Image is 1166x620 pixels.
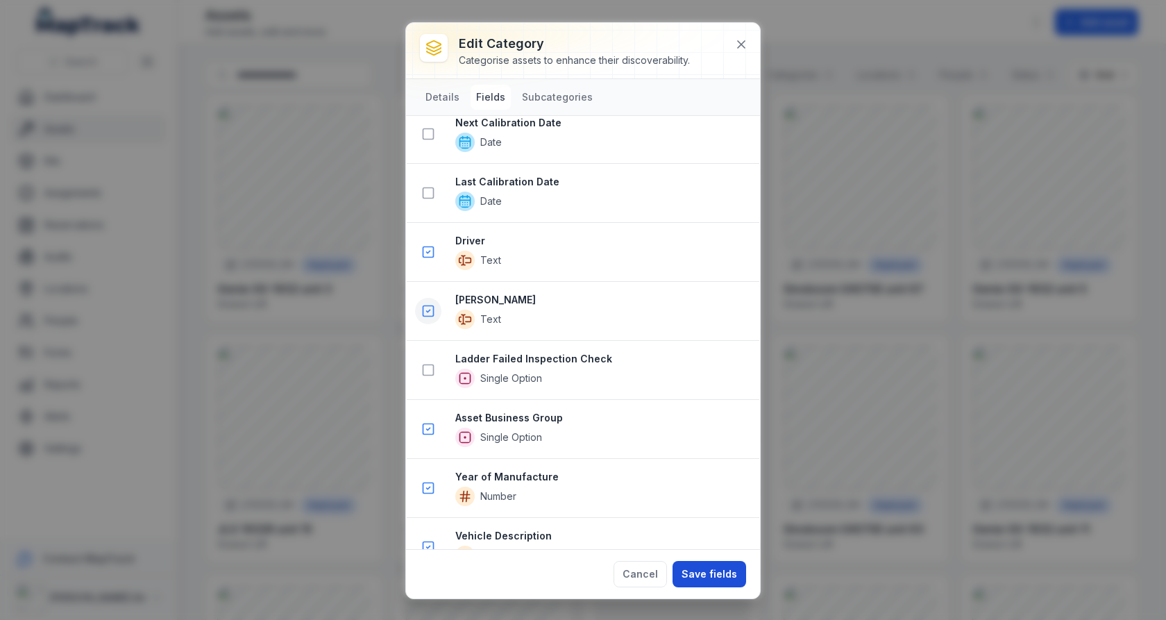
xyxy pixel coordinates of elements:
[420,85,465,110] button: Details
[480,371,542,385] span: Single Option
[455,470,748,484] strong: Year of Manufacture
[455,352,748,366] strong: Ladder Failed Inspection Check
[455,234,748,248] strong: Driver
[614,561,667,587] button: Cancel
[480,430,542,444] span: Single Option
[455,293,748,307] strong: [PERSON_NAME]
[480,489,516,503] span: Number
[480,135,502,149] span: Date
[471,85,511,110] button: Fields
[480,312,501,326] span: Text
[673,561,746,587] button: Save fields
[455,116,748,130] strong: Next Calibration Date
[516,85,598,110] button: Subcategories
[455,175,748,189] strong: Last Calibration Date
[459,53,690,67] div: Categorise assets to enhance their discoverability.
[459,34,690,53] h3: Edit category
[480,253,501,267] span: Text
[455,411,748,425] strong: Asset Business Group
[455,529,748,543] strong: Vehicle Description
[480,548,501,562] span: Text
[480,194,502,208] span: Date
